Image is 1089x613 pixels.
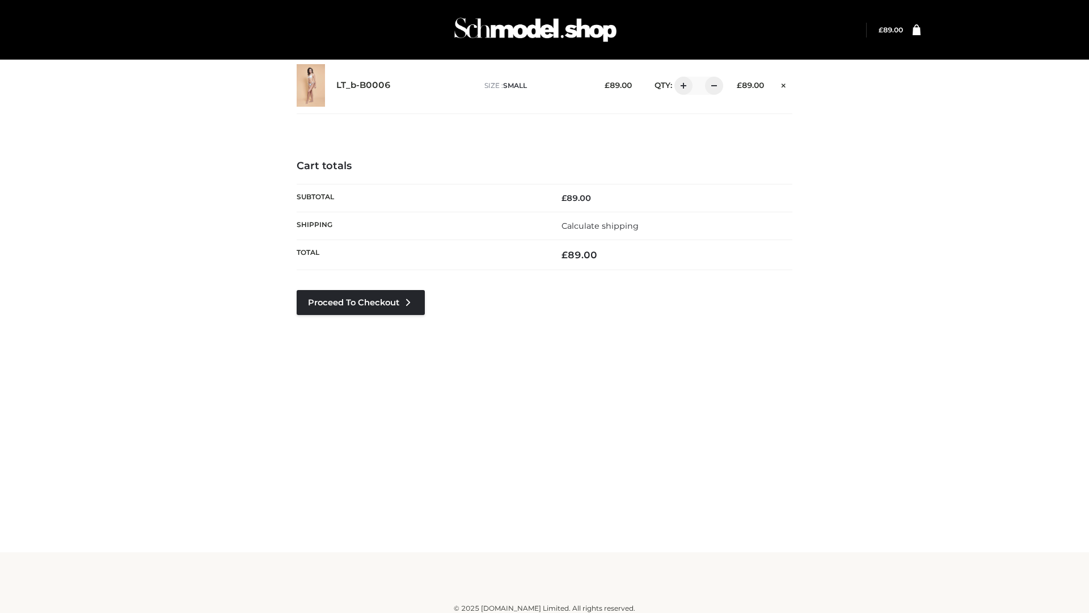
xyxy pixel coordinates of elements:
th: Shipping [297,212,544,240]
span: £ [605,81,610,90]
span: £ [737,81,742,90]
a: Remove this item [775,77,792,91]
th: Subtotal [297,184,544,212]
bdi: 89.00 [737,81,764,90]
a: Proceed to Checkout [297,290,425,315]
bdi: 89.00 [562,249,597,261]
span: £ [879,26,883,34]
a: £89.00 [879,26,903,34]
span: SMALL [503,81,527,90]
bdi: 89.00 [605,81,632,90]
span: £ [562,249,568,261]
a: Calculate shipping [562,221,639,231]
img: Schmodel Admin 964 [450,7,621,52]
h4: Cart totals [297,160,792,173]
bdi: 89.00 [562,193,591,203]
span: £ [562,193,567,203]
div: QTY: [643,77,719,95]
a: LT_b-B0006 [336,80,391,91]
bdi: 89.00 [879,26,903,34]
th: Total [297,240,544,270]
p: size : [484,81,587,91]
